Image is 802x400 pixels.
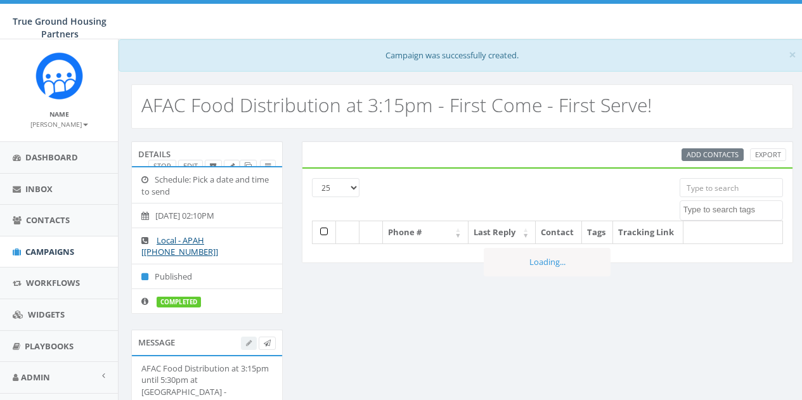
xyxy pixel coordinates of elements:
span: Workflows [26,277,80,288]
li: Schedule: Pick a date and time to send [132,167,282,203]
div: Message [131,330,283,355]
a: Stop [148,160,176,173]
span: Inbox [25,183,53,195]
input: Type to search [680,178,783,197]
a: Edit [178,160,203,173]
div: Loading... [484,248,611,276]
li: [DATE] 02:10PM [132,203,282,228]
img: Rally_Corp_Logo_1.png [36,52,83,100]
span: Campaigns [25,246,74,257]
textarea: Search [683,204,782,216]
span: Widgets [28,309,65,320]
th: Last Reply [469,221,536,243]
i: Published [141,273,155,281]
a: [PERSON_NAME] [30,118,88,129]
span: Archive Campaign [210,161,217,171]
h2: AFAC Food Distribution at 3:15pm - First Come - First Serve! [141,94,652,115]
span: Edit Campaign Title [229,161,235,171]
small: [PERSON_NAME] [30,120,88,129]
small: Name [49,110,69,119]
button: Close [789,48,796,61]
li: Published [132,264,282,289]
span: Contacts [26,214,70,226]
span: Send Test Message [264,338,271,347]
span: View Campaign Delivery Statistics [265,161,271,171]
span: Admin [21,371,50,383]
span: Playbooks [25,340,74,352]
label: completed [157,297,201,308]
th: Phone # [383,221,469,243]
th: Contact [536,221,582,243]
span: × [789,46,796,63]
i: Schedule: Pick a date and time to send [141,176,155,184]
th: Tracking Link [613,221,683,243]
span: Dashboard [25,152,78,163]
span: Clone Campaign [245,161,252,171]
div: Details [131,141,283,167]
a: Export [750,148,786,162]
th: Tags [582,221,613,243]
span: True Ground Housing Partners [13,15,107,40]
a: Local - APAH [[PHONE_NUMBER]] [141,235,218,258]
